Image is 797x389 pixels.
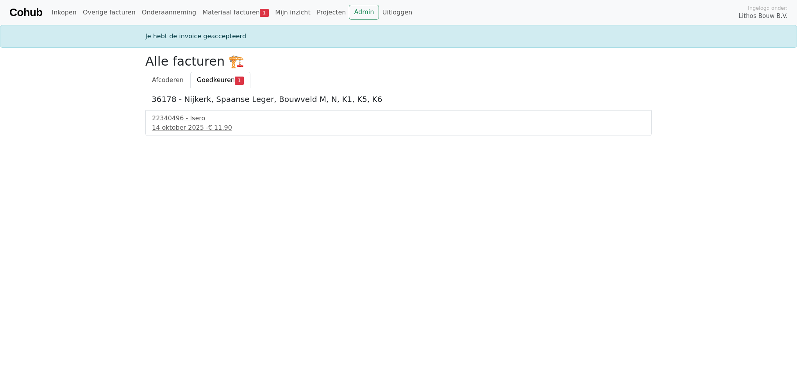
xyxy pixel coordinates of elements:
a: Cohub [9,3,42,22]
span: Afcoderen [152,76,184,84]
a: Uitloggen [379,5,415,20]
a: Afcoderen [145,72,190,88]
a: Projecten [314,5,349,20]
div: Je hebt de invoice geaccepteerd [141,32,656,41]
a: Goedkeuren1 [190,72,250,88]
span: Goedkeuren [197,76,235,84]
span: 1 [235,77,244,84]
a: Materiaal facturen1 [199,5,272,20]
a: Inkopen [48,5,79,20]
h5: 36178 - Nijkerk, Spaanse Leger, Bouwveld M, N, K1, K5, K6 [152,95,645,104]
span: 1 [260,9,269,17]
span: Ingelogd onder: [748,4,788,12]
span: € 11.90 [208,124,232,131]
a: Mijn inzicht [272,5,314,20]
div: 22340496 - Isero [152,114,645,123]
a: Onderaanneming [139,5,199,20]
div: 14 oktober 2025 - [152,123,645,132]
span: Lithos Bouw B.V. [739,12,788,21]
a: Admin [349,5,379,20]
a: 22340496 - Isero14 oktober 2025 -€ 11.90 [152,114,645,132]
h2: Alle facturen 🏗️ [145,54,652,69]
a: Overige facturen [80,5,139,20]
